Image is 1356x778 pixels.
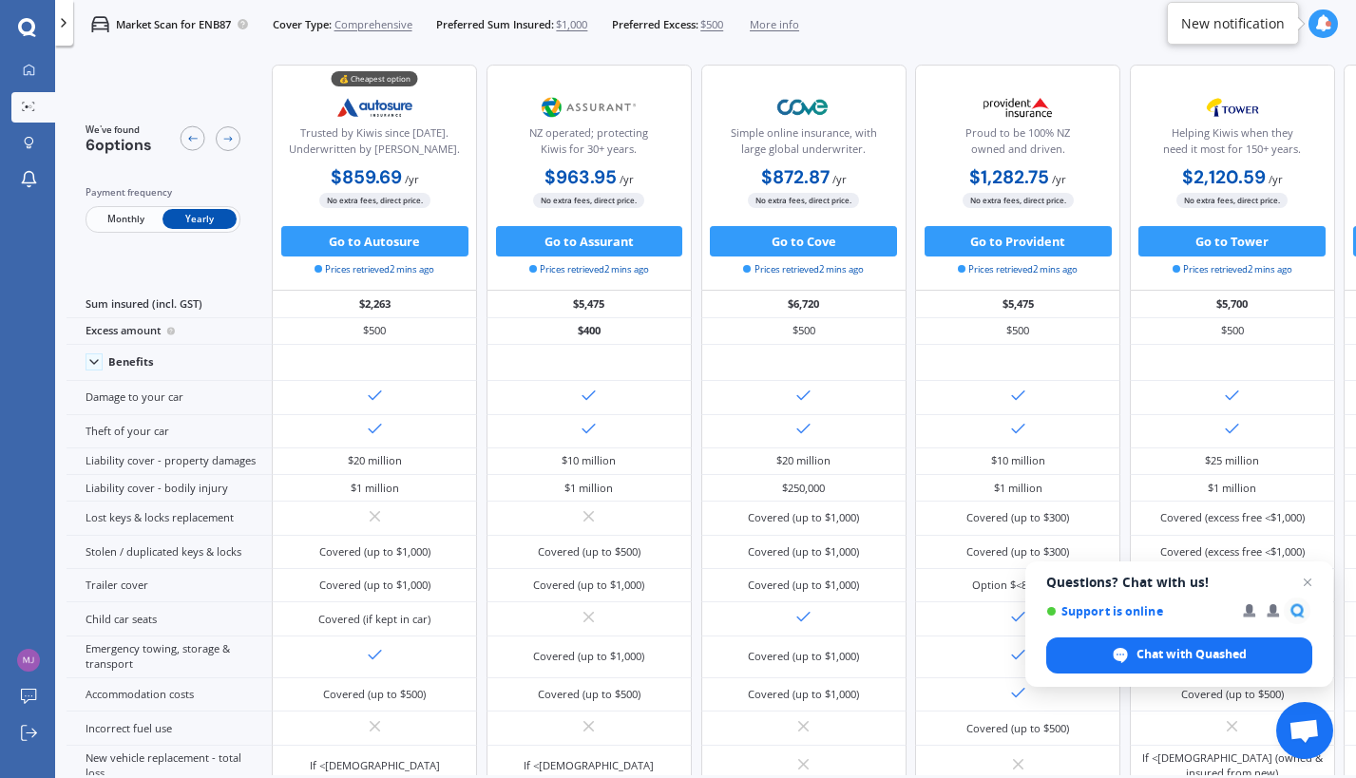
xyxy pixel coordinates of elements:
span: We've found [86,123,152,137]
span: Comprehensive [334,17,412,32]
div: $6,720 [701,291,907,317]
span: Preferred Excess: [612,17,698,32]
div: Lost keys & locks replacement [67,502,272,535]
div: Helping Kiwis when they need it most for 150+ years. [1143,125,1322,163]
div: Covered (up to $1,000) [533,649,644,664]
span: Prices retrieved 2 mins ago [743,263,863,276]
div: $500 [915,318,1120,345]
img: Cove.webp [754,88,854,126]
div: Covered (up to $500) [538,687,640,702]
div: Benefits [108,355,154,369]
span: Cover Type: [273,17,332,32]
span: Prices retrieved 2 mins ago [1173,263,1292,276]
span: Yearly [162,209,237,229]
img: Provident.png [967,88,1068,126]
div: Covered (up to $500) [323,687,426,702]
span: Prices retrieved 2 mins ago [958,263,1078,276]
span: No extra fees, direct price. [533,193,644,207]
div: Damage to your car [67,381,272,414]
div: Emergency towing, storage & transport [67,636,272,678]
div: Payment frequency [86,185,240,200]
div: Covered (up to $500) [966,721,1069,736]
span: Preferred Sum Insured: [436,17,554,32]
div: $500 [272,318,477,345]
div: $400 [487,318,692,345]
div: $1 million [564,481,613,496]
div: Covered (excess free <$1,000) [1160,510,1305,525]
div: Theft of your car [67,415,272,448]
span: / yr [1269,172,1283,186]
div: $10 million [991,453,1045,468]
div: 💰 Cheapest option [332,71,418,86]
b: $963.95 [544,165,617,189]
div: $5,475 [487,291,692,317]
div: New notification [1181,14,1285,33]
span: Chat with Quashed [1046,637,1312,674]
div: $1 million [351,481,399,496]
button: Go to Provident [925,226,1112,256]
b: $1,282.75 [969,165,1049,189]
div: Covered (up to $300) [966,544,1069,560]
div: $250,000 [782,481,825,496]
div: Covered (up to $500) [538,544,640,560]
span: 6 options [86,135,152,155]
div: Covered (up to $1,000) [748,649,859,664]
div: $20 million [348,453,402,468]
div: NZ operated; protecting Kiwis for 30+ years. [500,125,678,163]
button: Go to Autosure [281,226,468,256]
img: Tower.webp [1182,88,1283,126]
div: $5,475 [915,291,1120,317]
div: Excess amount [67,318,272,345]
span: Chat with Quashed [1136,646,1247,663]
img: car.f15378c7a67c060ca3f3.svg [91,15,109,33]
div: Covered (up to $1,000) [319,544,430,560]
div: Child car seats [67,602,272,636]
div: Covered (up to $1,000) [748,510,859,525]
span: No extra fees, direct price. [748,193,859,207]
span: More info [750,17,799,32]
span: Prices retrieved 2 mins ago [529,263,649,276]
div: Covered (up to $1,000) [748,544,859,560]
div: $1 million [1208,481,1256,496]
div: Covered (excess free <$1,000) [1160,544,1305,560]
div: Trailer cover [67,569,272,602]
p: Market Scan for ENB87 [116,17,231,32]
span: No extra fees, direct price. [319,193,430,207]
div: Covered (if kept in car) [318,612,430,627]
div: $20 million [776,453,831,468]
img: Autosure.webp [325,88,426,126]
button: Go to Cove [710,226,897,256]
div: $2,263 [272,291,477,317]
span: $1,000 [556,17,587,32]
img: 2e68c744f5e11bd65fc1b50ed5a0aa38 [17,649,40,672]
div: Covered (up to $1,000) [533,578,644,593]
div: $500 [1130,318,1335,345]
span: No extra fees, direct price. [1176,193,1288,207]
img: Assurant.png [539,88,640,126]
span: / yr [620,172,634,186]
div: Liability cover - bodily injury [67,475,272,502]
b: $859.69 [331,165,402,189]
div: Covered (up to $1,000) [319,578,430,593]
div: $1 million [994,481,1042,496]
b: $2,120.59 [1182,165,1266,189]
b: $872.87 [761,165,830,189]
span: Support is online [1046,604,1230,618]
span: $500 [700,17,723,32]
div: $25 million [1205,453,1259,468]
span: No extra fees, direct price. [963,193,1074,207]
div: $500 [701,318,907,345]
div: Covered (up to $1,000) [748,687,859,702]
span: Prices retrieved 2 mins ago [315,263,434,276]
span: Questions? Chat with us! [1046,575,1312,590]
div: Proud to be 100% NZ owned and driven. [928,125,1107,163]
div: $5,700 [1130,291,1335,317]
div: $10 million [562,453,616,468]
div: Trusted by Kiwis since [DATE]. Underwritten by [PERSON_NAME]. [285,125,464,163]
div: Accommodation costs [67,678,272,712]
div: Covered (up to $500) [1181,687,1284,702]
div: Simple online insurance, with large global underwriter. [714,125,892,163]
a: Open chat [1276,702,1333,759]
button: Go to Assurant [496,226,683,256]
span: Monthly [88,209,162,229]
